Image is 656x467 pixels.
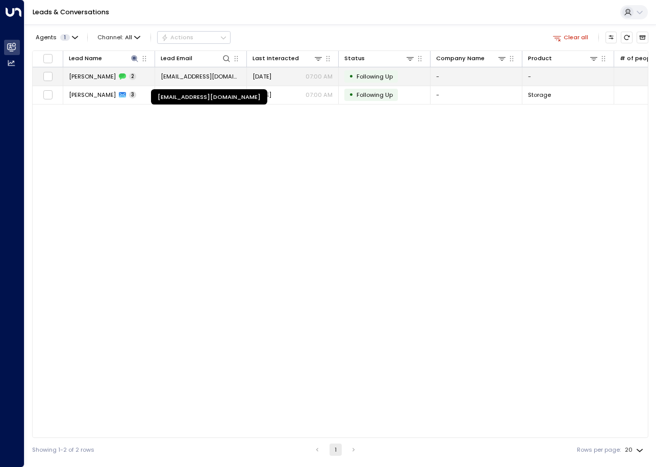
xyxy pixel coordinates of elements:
[94,32,144,43] button: Channel:All
[69,54,102,63] div: Lead Name
[43,90,53,100] span: Toggle select row
[253,54,323,63] div: Last Interacted
[436,54,507,63] div: Company Name
[161,54,192,63] div: Lead Email
[311,444,360,456] nav: pagination navigation
[151,89,267,105] div: [EMAIL_ADDRESS][DOMAIN_NAME]
[157,31,231,43] button: Actions
[306,91,333,99] p: 07:00 AM
[253,72,271,81] span: Yesterday
[344,54,415,63] div: Status
[528,54,552,63] div: Product
[357,72,393,81] span: Following Up
[157,31,231,43] div: Button group with a nested menu
[36,35,57,40] span: Agents
[161,72,241,81] span: smiles_census6l@icloud.com
[605,32,617,43] button: Customize
[32,446,94,454] div: Showing 1-2 of 2 rows
[349,69,354,83] div: •
[522,67,614,85] td: -
[528,54,598,63] div: Product
[637,32,648,43] button: Archived Leads
[620,54,656,63] div: # of people
[431,86,522,104] td: -
[161,34,193,41] div: Actions
[129,73,136,80] span: 2
[549,32,592,43] button: Clear all
[69,91,116,99] span: Jackie Eason
[625,444,645,456] div: 20
[431,67,522,85] td: -
[43,71,53,82] span: Toggle select row
[43,54,53,64] span: Toggle select all
[621,32,633,43] span: Refresh
[577,446,621,454] label: Rows per page:
[32,32,81,43] button: Agents1
[349,88,354,101] div: •
[129,91,136,98] span: 3
[306,72,333,81] p: 07:00 AM
[528,91,551,99] span: Storage
[344,54,365,63] div: Status
[69,72,116,81] span: Jackie Eason
[253,54,299,63] div: Last Interacted
[33,8,109,16] a: Leads & Conversations
[94,32,144,43] span: Channel:
[436,54,485,63] div: Company Name
[125,34,132,41] span: All
[330,444,342,456] button: page 1
[69,54,139,63] div: Lead Name
[60,34,70,41] span: 1
[161,54,231,63] div: Lead Email
[357,91,393,99] span: Following Up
